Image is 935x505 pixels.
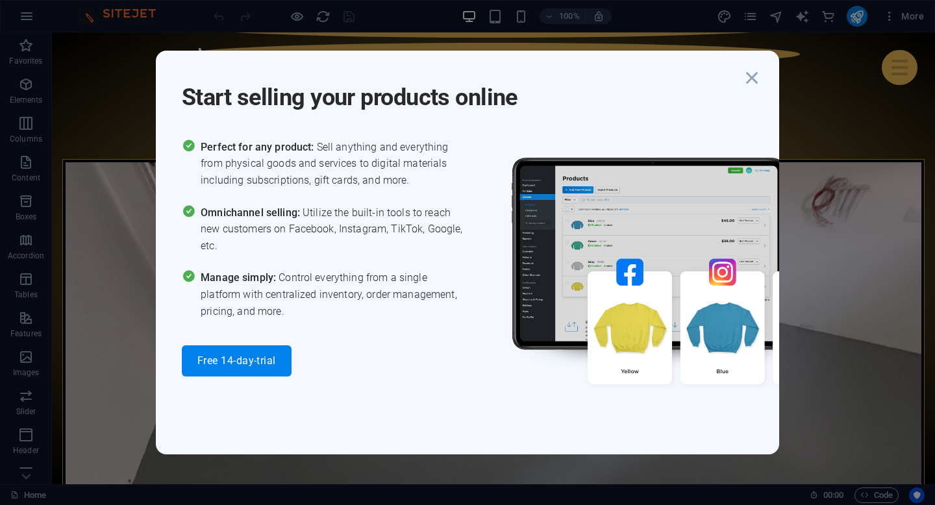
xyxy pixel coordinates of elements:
span: Sell anything and everything from physical goods and services to digital materials including subs... [201,139,467,189]
span: Manage simply: [201,271,279,284]
span: Control everything from a single platform with centralized inventory, order management, pricing, ... [201,269,467,319]
h1: Start selling your products online [182,66,740,113]
button: Free 14-day-trial [182,345,292,376]
span: Perfect for any product: [201,141,316,153]
img: promo_image.png [490,139,880,423]
span: Free 14-day-trial [197,356,276,366]
span: Omnichannel selling: [201,206,303,219]
span: Utilize the built-in tools to reach new customers on Facebook, Instagram, TikTok, Google, etc. [201,204,467,254]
